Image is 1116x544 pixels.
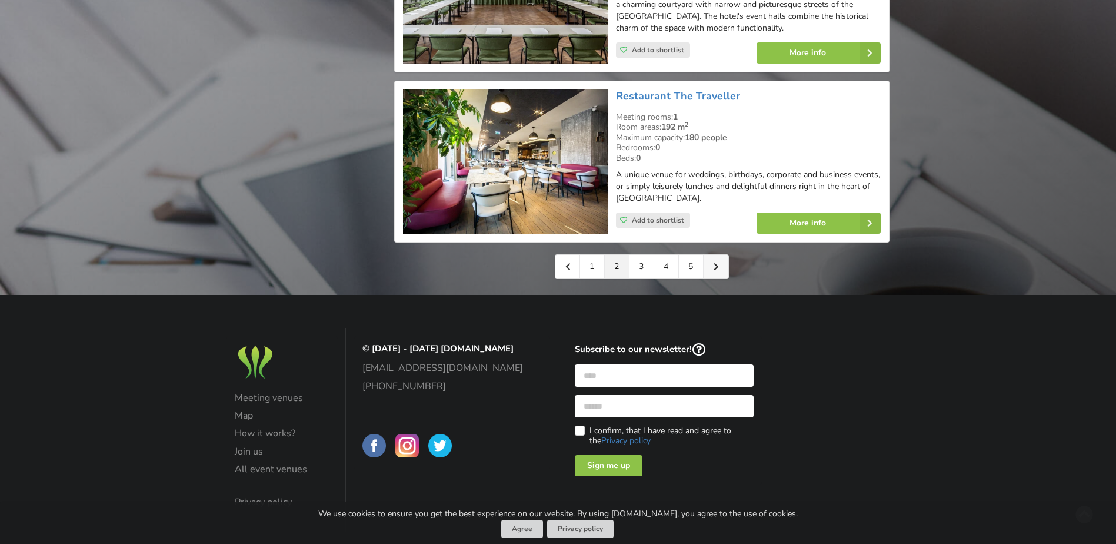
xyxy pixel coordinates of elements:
span: Add to shortlist [632,215,684,225]
span: Add to shortlist [632,45,684,55]
a: All event venues [235,464,329,475]
a: Privacy policy [601,435,651,446]
sup: 2 [685,120,688,129]
strong: 180 people [685,132,727,143]
img: BalticMeetingRooms on Instagram [395,434,419,457]
a: Privacy policy [235,497,329,507]
div: Bedrooms: [616,142,881,153]
strong: 0 [655,142,660,153]
strong: 0 [636,152,641,164]
img: BalticMeetingRooms on Twitter [428,434,452,457]
div: Room areas: [616,122,881,132]
a: More info [757,213,881,234]
a: Restaurant The Traveller [616,89,740,103]
a: Meeting venues [235,393,329,403]
a: Join us [235,446,329,457]
a: [PHONE_NUMBER] [362,381,542,392]
a: 2 [605,255,629,278]
strong: 192 m [661,121,688,132]
img: BalticMeetingRooms on Facebook [362,434,386,457]
label: I confirm, that I have read and agree to the [575,426,754,446]
a: Privacy policy [547,520,614,538]
img: Restaurant, Bar | Riga | Restaurant The Traveller [403,89,607,234]
p: © [DATE] - [DATE] [DOMAIN_NAME] [362,343,542,354]
img: Baltic Meeting Rooms [235,343,276,382]
a: 1 [580,255,605,278]
p: A unique venue for weddings, birthdays, corporate and business events, or simply leisurely lunche... [616,169,881,204]
a: 3 [629,255,654,278]
a: How it works? [235,428,329,439]
div: Sign me up [575,455,642,476]
strong: 1 [673,111,678,122]
a: [EMAIL_ADDRESS][DOMAIN_NAME] [362,363,542,373]
button: Agree [501,520,543,538]
div: Meeting rooms: [616,112,881,122]
a: More info [757,42,881,64]
div: Beds: [616,153,881,164]
p: Subscribe to our newsletter! [575,343,754,357]
a: 5 [679,255,704,278]
div: Maximum capacity: [616,132,881,143]
a: Map [235,410,329,421]
a: 4 [654,255,679,278]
